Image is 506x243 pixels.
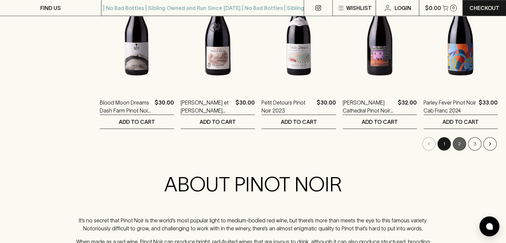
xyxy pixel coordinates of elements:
p: $30.00 [236,99,255,115]
p: $30.00 [317,99,336,115]
p: $33.00 [479,99,498,115]
p: ADD TO CART [362,118,398,126]
a: [PERSON_NAME] et [PERSON_NAME] Coches Pinot Noir 2023 [181,99,233,115]
p: ADD TO CART [200,118,236,126]
p: Login [394,4,411,12]
a: Petit Detours Pinot Noir 2023 [261,99,314,115]
p: $32.00 [398,99,417,115]
a: [PERSON_NAME] Cathedral Pinot Noir 2024 [343,99,395,115]
button: Go to next page [483,137,497,150]
p: 0 [452,6,455,10]
button: ADD TO CART [261,115,336,128]
p: ADD TO CART [280,118,317,126]
button: ADD TO CART [423,115,498,128]
button: Go to page 3 [468,137,481,150]
p: Wishlist [346,4,371,12]
a: Parley Fever Pinot Noir Cab Franc 2024 [423,99,476,115]
button: Go to page 2 [453,137,466,150]
p: $30.00 [155,99,174,115]
button: ADD TO CART [181,115,255,128]
button: ADD TO CART [343,115,417,128]
a: Blood Moon Dreams Dash Farm Pinot Noir 2024 [100,99,152,115]
p: FIND US [40,4,61,12]
p: It’s no secret that Pinot Noir is the world’s most popular light to medium-bodied red wine, but t... [76,216,430,232]
button: ADD TO CART [100,115,174,128]
p: Checkout [469,4,499,12]
button: page 1 [437,137,451,150]
img: bubble-icon [486,223,493,230]
p: ADD TO CART [119,118,155,126]
nav: pagination navigation [100,137,498,150]
h2: ABOUT PINOT NOIR [76,172,430,196]
p: $0.00 [425,4,441,12]
p: ADD TO CART [442,118,479,126]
